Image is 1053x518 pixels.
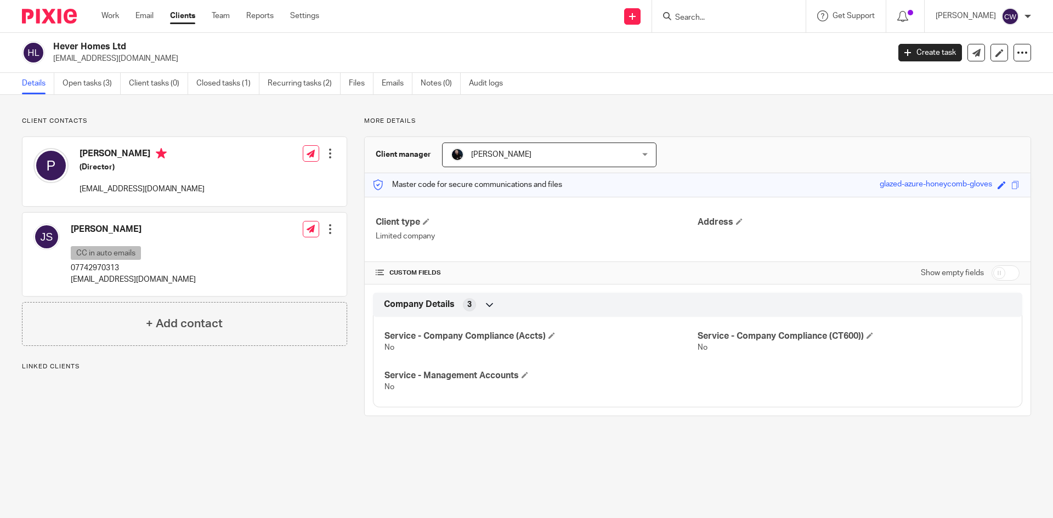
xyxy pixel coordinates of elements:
[146,315,223,332] h4: + Add contact
[384,299,455,310] span: Company Details
[384,344,394,351] span: No
[22,9,77,24] img: Pixie
[53,41,716,53] h2: Hever Homes Ltd
[22,41,45,64] img: svg%3E
[384,370,698,382] h4: Service - Management Accounts
[71,263,196,274] p: 07742970313
[471,151,531,158] span: [PERSON_NAME]
[80,184,205,195] p: [EMAIL_ADDRESS][DOMAIN_NAME]
[451,148,464,161] img: Headshots%20accounting4everything_Poppy%20Jakes%20Photography-2203.jpg
[1001,8,1019,25] img: svg%3E
[246,10,274,21] a: Reports
[22,362,347,371] p: Linked clients
[376,217,698,228] h4: Client type
[196,73,259,94] a: Closed tasks (1)
[71,224,196,235] h4: [PERSON_NAME]
[290,10,319,21] a: Settings
[674,13,773,23] input: Search
[349,73,373,94] a: Files
[698,344,707,351] span: No
[376,231,698,242] p: Limited company
[384,383,394,391] span: No
[268,73,341,94] a: Recurring tasks (2)
[33,148,69,183] img: svg%3E
[135,10,154,21] a: Email
[469,73,511,94] a: Audit logs
[382,73,412,94] a: Emails
[129,73,188,94] a: Client tasks (0)
[376,269,698,277] h4: CUSTOM FIELDS
[698,331,1011,342] h4: Service - Company Compliance (CT600))
[22,73,54,94] a: Details
[53,53,882,64] p: [EMAIL_ADDRESS][DOMAIN_NAME]
[364,117,1031,126] p: More details
[101,10,119,21] a: Work
[22,117,347,126] p: Client contacts
[833,12,875,20] span: Get Support
[212,10,230,21] a: Team
[921,267,984,278] label: Show empty fields
[880,179,992,191] div: glazed-azure-honeycomb-gloves
[170,10,195,21] a: Clients
[156,148,167,159] i: Primary
[467,299,472,310] span: 3
[80,162,205,173] h5: (Director)
[898,44,962,61] a: Create task
[71,274,196,285] p: [EMAIL_ADDRESS][DOMAIN_NAME]
[698,217,1020,228] h4: Address
[936,10,996,21] p: [PERSON_NAME]
[373,179,562,190] p: Master code for secure communications and files
[376,149,431,160] h3: Client manager
[33,224,60,250] img: svg%3E
[421,73,461,94] a: Notes (0)
[384,331,698,342] h4: Service - Company Compliance (Accts)
[80,148,205,162] h4: [PERSON_NAME]
[71,246,141,260] p: CC in auto emails
[63,73,121,94] a: Open tasks (3)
